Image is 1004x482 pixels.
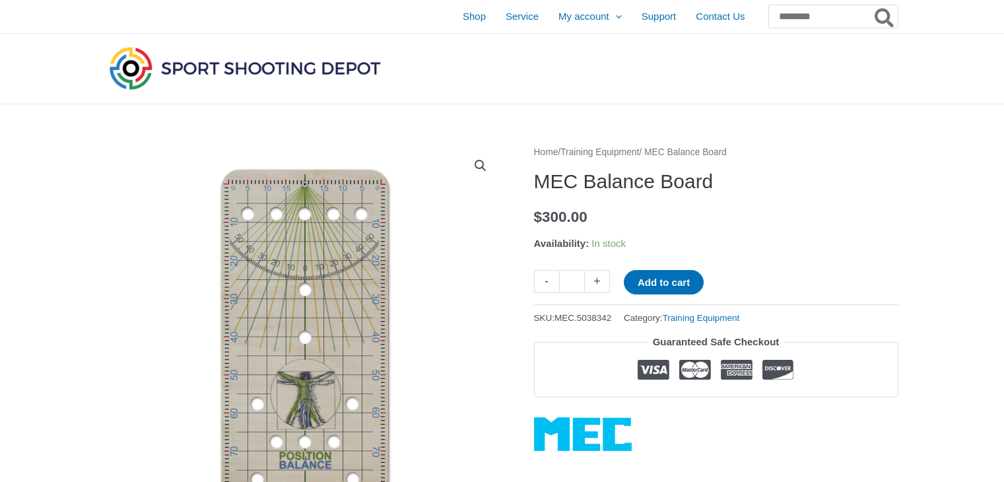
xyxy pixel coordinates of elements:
[534,170,898,193] h1: MEC Balance Board
[585,270,610,293] a: +
[624,310,739,326] span: Category:
[624,270,704,294] button: Add to cart
[554,313,611,323] span: MEC.5038342
[534,144,898,161] nav: Breadcrumb
[534,238,589,249] span: Availability:
[106,44,384,92] img: Sport Shooting Depot
[560,147,639,157] a: Training Equipment
[663,313,740,323] a: Training Equipment
[469,154,492,178] a: View full-screen image gallery
[534,310,612,326] span: SKU:
[534,209,587,225] bdi: 300.00
[872,5,898,28] button: Search
[534,147,558,157] a: Home
[534,270,559,293] a: -
[534,417,632,451] a: MEC
[534,209,543,225] span: $
[591,238,626,249] span: In stock
[559,270,585,293] input: Product quantity
[648,333,785,351] legend: Guaranteed Safe Checkout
